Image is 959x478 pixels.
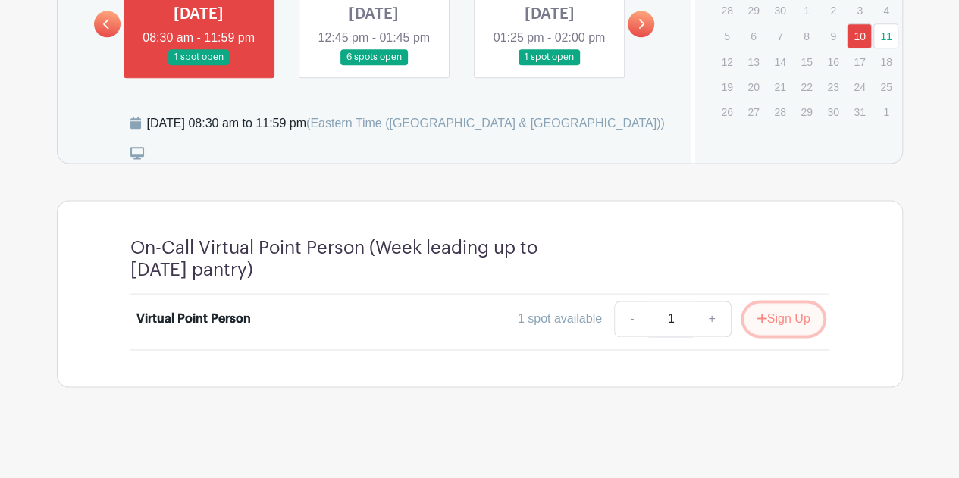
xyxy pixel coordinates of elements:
[741,100,766,123] p: 27
[714,24,739,48] p: 5
[130,237,547,281] h4: On-Call Virtual Point Person (Week leading up to [DATE] pantry)
[820,50,845,73] p: 16
[847,75,872,98] p: 24
[873,100,898,123] p: 1
[847,23,872,48] a: 10
[767,100,792,123] p: 28
[714,100,739,123] p: 26
[693,301,731,337] a: +
[147,114,665,133] div: [DATE] 08:30 am to 11:59 pm
[741,24,766,48] p: 6
[306,117,665,130] span: (Eastern Time ([GEOGRAPHIC_DATA] & [GEOGRAPHIC_DATA]))
[136,310,251,328] div: Virtual Point Person
[518,310,602,328] div: 1 spot available
[820,75,845,98] p: 23
[847,50,872,73] p: 17
[744,303,823,335] button: Sign Up
[847,100,872,123] p: 31
[794,24,819,48] p: 8
[820,100,845,123] p: 30
[767,75,792,98] p: 21
[741,50,766,73] p: 13
[873,50,898,73] p: 18
[820,24,845,48] p: 9
[794,100,819,123] p: 29
[767,50,792,73] p: 14
[714,50,739,73] p: 12
[741,75,766,98] p: 20
[794,50,819,73] p: 15
[873,75,898,98] p: 25
[873,23,898,48] a: 11
[714,75,739,98] p: 19
[794,75,819,98] p: 22
[767,24,792,48] p: 7
[614,301,649,337] a: -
